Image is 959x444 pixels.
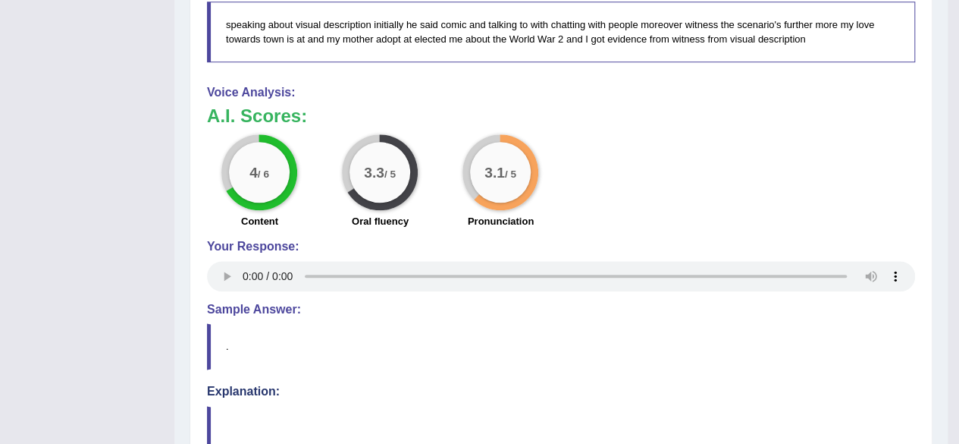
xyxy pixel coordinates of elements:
[207,385,915,398] h4: Explanation:
[258,168,269,179] small: / 6
[485,164,506,181] big: 3.1
[241,214,278,228] label: Content
[207,240,915,253] h4: Your Response:
[207,105,307,126] b: A.I. Scores:
[207,2,915,62] blockquote: speaking about visual description initially he said comic and talking to with chatting with peopl...
[352,214,409,228] label: Oral fluency
[207,323,915,370] blockquote: .
[207,86,915,99] h4: Voice Analysis:
[505,168,516,179] small: / 5
[468,214,534,228] label: Pronunciation
[384,168,396,179] small: / 5
[250,164,259,181] big: 4
[365,164,385,181] big: 3.3
[207,303,915,316] h4: Sample Answer:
